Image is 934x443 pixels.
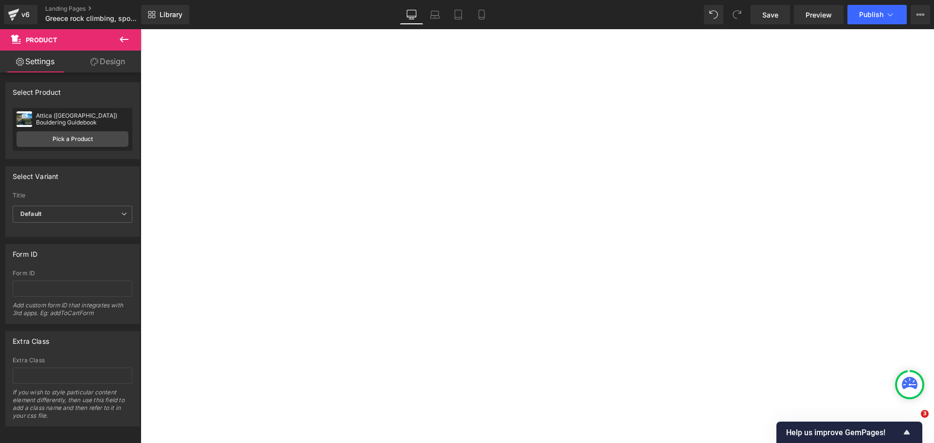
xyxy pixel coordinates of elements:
button: Redo [727,5,747,24]
button: Publish [847,5,907,24]
div: Extra Class [13,357,132,364]
div: Extra Class [13,332,49,345]
span: Greece rock climbing, sport climbing and bouldering [45,15,139,22]
div: Form ID [13,245,37,258]
span: Product [26,36,57,44]
img: pImage [17,111,32,127]
div: v6 [19,8,32,21]
div: Form ID [13,270,132,277]
button: Undo [704,5,723,24]
a: Desktop [400,5,423,24]
div: Select Product [13,83,61,96]
a: Pick a Product [17,131,128,147]
label: Title [13,192,132,202]
a: Design [72,51,143,72]
div: If you wish to style particular content element differently, then use this field to add a class n... [13,389,132,426]
span: Save [762,10,778,20]
a: v6 [4,5,37,24]
a: Preview [794,5,844,24]
a: New Library [141,5,189,24]
a: Laptop [423,5,447,24]
div: Select Variant [13,167,59,180]
div: Add custom form ID that integrates with 3rd apps. Eg: addToCartForm [13,301,132,323]
a: Landing Pages [45,5,157,13]
b: Default [20,210,41,217]
iframe: Intercom live chat [901,410,924,433]
span: Help us improve GemPages! [786,428,901,437]
span: Publish [859,11,883,18]
button: Show survey - Help us improve GemPages! [786,426,913,438]
button: More [911,5,930,24]
span: Preview [806,10,832,20]
a: Tablet [447,5,470,24]
div: Attica ([GEOGRAPHIC_DATA]) Bouldering Guidebook [36,112,128,126]
span: 3 [921,410,929,418]
span: Library [160,10,182,19]
a: Mobile [470,5,493,24]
